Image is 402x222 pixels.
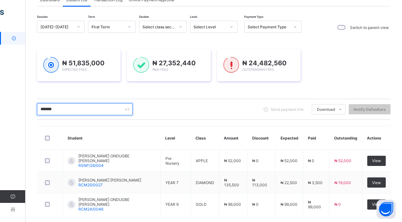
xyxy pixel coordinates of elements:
div: Select class section [143,25,175,29]
span: ₦ 0.00 [243,180,255,185]
img: receipt.26f346b57495a98c98ef9b0bc63aa4d8.svg [193,10,213,18]
img: outstanding-1.146d663e52f09953f639664a84e30106.svg [223,57,239,73]
span: Download receipt [358,60,388,64]
div: Inter sport P [34,126,151,131]
th: Amount [219,126,247,150]
span: DIAMOND [196,180,214,185]
span: ₦ 2,500 [151,132,165,136]
span: Payment Date [12,192,36,196]
th: Actions [362,126,391,150]
span: Discount [12,148,27,153]
span: Outstanding Fees [242,68,274,71]
span: TOTAL EXPECTED [12,156,43,161]
span: ₦ 2,000 [151,121,165,125]
img: paid-1.3eb1404cbcb1d3b736510a26bbfa3ccb.svg [133,57,149,73]
label: Switch to parent view [350,25,389,30]
span: [PERSON_NAME] ONDUGBE [PERSON_NAME] [78,154,156,163]
span: ₦ 3,500 [308,180,323,185]
td: 1 [246,132,283,137]
span: ₦ 2,500 [359,132,372,136]
span: [PERSON_NAME] ONDUGBE [PERSON_NAME] [78,197,156,207]
span: Amount Remaining [12,180,45,185]
td: 1 [246,121,283,126]
span: Session [37,15,48,18]
span: View [372,180,381,185]
span: YEAR 1 APPLE [15,81,391,85]
span: Payment Recorded By [12,208,49,212]
div: First Term [91,25,124,29]
span: ₦ 51,835,000 [62,59,105,67]
span: View [372,158,381,163]
span: Expected Fees [62,68,87,71]
span: ₦ 24,482,560 [242,59,287,67]
div: [DATE]-[DATE] [40,25,73,29]
span: ₦ 0 [252,158,259,163]
td: 1 [246,104,283,110]
th: Class [191,126,219,150]
th: item [33,100,151,104]
th: amount [283,100,373,104]
th: qty [246,100,283,104]
span: ₦ 0 [252,202,259,207]
span: ₦ 0 [308,158,314,163]
span: ₦ 46,000 [356,105,372,109]
span: ₦ 2,000 [359,121,372,125]
span: Paid Fees [152,68,168,71]
td: 1 [246,126,283,132]
div: Select Payment Type [248,25,290,29]
span: Previously Paid Amount [12,164,54,169]
th: unit price [151,100,246,104]
th: Student [63,126,161,150]
span: ₦ 113,000 [252,178,267,187]
th: Expected [276,126,303,150]
span: ₦ 19,000 [334,180,351,185]
span: ₦ 27,352,440 [152,59,196,67]
span: Level [190,15,197,18]
span: ₦ 3,000 [359,110,372,115]
div: Skills P [34,132,151,136]
span: ₦ 52,000 [224,158,241,163]
th: Paid [303,126,330,150]
span: RSNP/26/004 [78,163,104,168]
span: YEAR 7 [165,180,179,185]
div: Select Level [194,25,226,29]
span: Notify Defaulters [354,107,386,112]
span: ₦ 0 [334,202,341,207]
span: ₦ 59,500.00 [243,172,265,177]
div: Lesson P [34,121,151,125]
span: ₦ 99,000 [224,202,241,207]
span: ₦ 0.00 [243,148,255,153]
div: Tuition P [34,105,151,109]
button: Open asap [376,200,396,219]
th: Discount [247,126,276,150]
span: ₦ 3,000 [151,116,165,120]
span: Send payment link [271,107,304,112]
span: ₦ 0.00 [243,164,255,169]
span: [DATE]-[DATE] / First Term [15,66,59,70]
span: [DATE] [243,192,254,196]
th: Outstanding [329,126,362,150]
span: Pre Nursery [165,156,179,166]
th: Level [160,126,191,150]
span: ₦ 52,000 [281,158,297,163]
span: Section [139,15,149,18]
img: Royal College Masaka [195,21,211,37]
span: Amount Paid [12,172,35,177]
td: 1 [246,115,283,121]
div: PTA p [34,116,151,120]
span: Download [317,107,335,112]
span: ₦ 135,500 [224,178,239,187]
span: ₦ 3,000 [359,126,372,131]
span: ₦ 3,000 [359,116,372,120]
span: GOLD [196,202,207,207]
div: Events P [34,110,151,115]
span: ₦ 99,000 [308,200,321,209]
span: ₦ 3,000 [151,110,165,115]
span: GODDESIRE MINICHIMDI [15,73,391,78]
span: ₦ 46,000 [151,105,167,109]
span: Term [88,15,95,18]
span: View [372,202,381,207]
span: [DATE] [PERSON_NAME] [243,208,284,212]
span: ₦ 99,000 [281,202,297,207]
span: [PERSON_NAME] [PERSON_NAME] [78,178,141,183]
